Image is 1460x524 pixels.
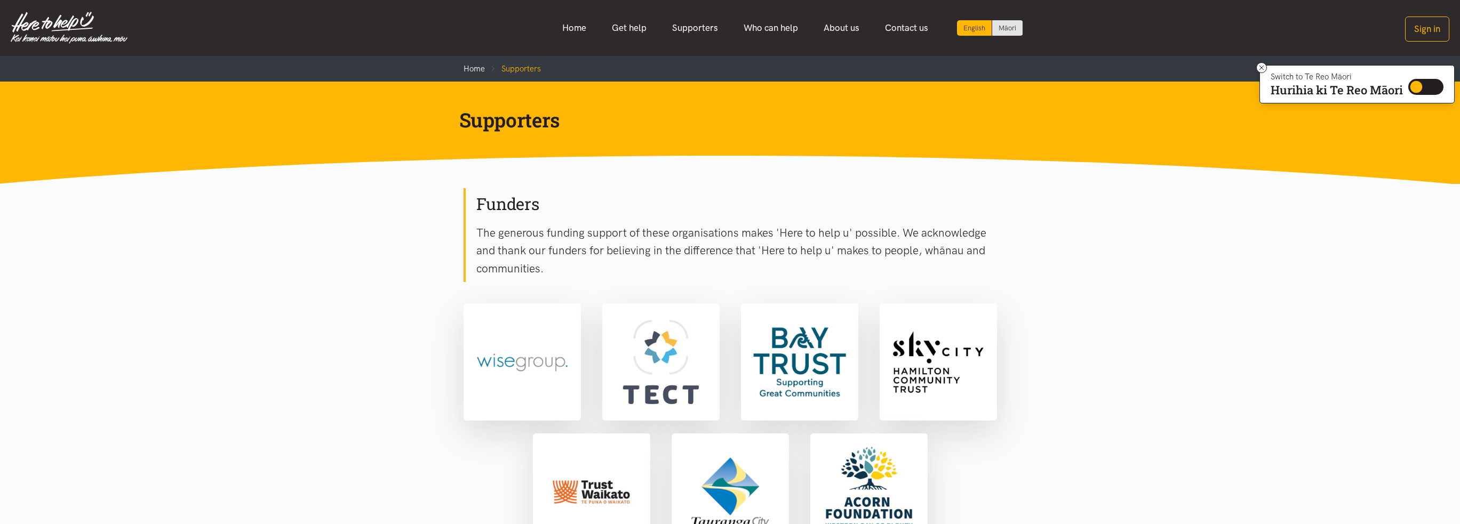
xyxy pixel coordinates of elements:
div: Language toggle [957,20,1023,36]
h1: Supporters [459,107,984,133]
a: Get help [599,17,659,39]
img: Sky City Community Trust [882,305,995,418]
a: Home [464,64,485,74]
a: Sky City Community Trust [880,303,997,421]
img: Home [11,12,127,44]
a: About us [811,17,872,39]
a: Supporters [659,17,731,39]
p: Hurihia ki Te Reo Māori [1271,85,1403,95]
li: Supporters [485,62,541,75]
h2: Funders [476,193,997,215]
a: Who can help [731,17,811,39]
a: TECT [602,303,720,421]
p: The generous funding support of these organisations makes 'Here to help u' possible. We acknowled... [476,224,997,278]
button: Sign in [1405,17,1449,42]
div: Current language [957,20,992,36]
img: Wise Group [466,305,579,418]
a: Contact us [872,17,941,39]
img: Bay Trust [743,305,856,418]
a: Wise Group [464,303,581,421]
img: TECT [604,305,717,418]
a: Home [549,17,599,39]
a: Switch to Te Reo Māori [992,20,1023,36]
a: Bay Trust [741,303,858,421]
p: Switch to Te Reo Māori [1271,74,1403,80]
